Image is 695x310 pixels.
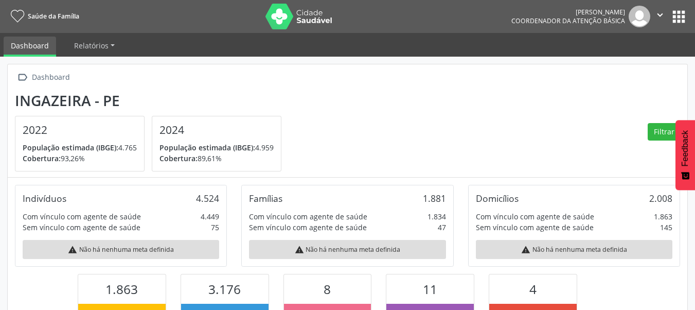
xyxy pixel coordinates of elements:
div: 4.524 [196,193,219,204]
button: Filtrar [648,123,680,141]
div: Ingazeira - PE [15,92,289,109]
span: Coordenador da Atenção Básica [511,16,625,25]
div: 2.008 [649,193,672,204]
span: População estimada (IBGE): [23,143,118,152]
span: Feedback [681,130,690,166]
i:  [15,70,30,85]
div: Domicílios [476,193,519,204]
img: img [629,6,650,27]
a: Dashboard [4,37,56,57]
div: 75 [211,222,219,233]
div: 1.863 [654,211,672,222]
div: 4.449 [201,211,219,222]
i: warning [521,245,530,254]
span: 4 [529,281,537,298]
div: 145 [660,222,672,233]
div: Com vínculo com agente de saúde [23,211,141,222]
p: 4.765 [23,142,137,153]
a: Saúde da Família [7,8,79,25]
div: Indivíduos [23,193,66,204]
h4: 2022 [23,124,137,136]
span: Cobertura: [23,153,61,163]
p: 4.959 [159,142,274,153]
div: Sem vínculo com agente de saúde [476,222,594,233]
div: Dashboard [30,70,72,85]
div: Com vínculo com agente de saúde [476,211,594,222]
span: 3.176 [208,281,241,298]
div: Não há nenhuma meta definida [249,240,445,259]
button: apps [670,8,688,26]
div: Famílias [249,193,282,204]
div: Sem vínculo com agente de saúde [249,222,367,233]
a:  Dashboard [15,70,72,85]
div: Não há nenhuma meta definida [23,240,219,259]
div: 1.881 [423,193,446,204]
h4: 2024 [159,124,274,136]
i: warning [68,245,77,254]
span: Relatórios [74,41,109,50]
div: Com vínculo com agente de saúde [249,211,367,222]
div: 47 [438,222,446,233]
i: warning [295,245,304,254]
a: Relatórios [67,37,122,55]
div: Sem vínculo com agente de saúde [23,222,140,233]
div: 1.834 [427,211,446,222]
div: [PERSON_NAME] [511,8,625,16]
span: 1.863 [105,281,138,298]
span: 8 [324,281,331,298]
i:  [654,9,666,21]
button: Feedback - Mostrar pesquisa [675,120,695,190]
span: População estimada (IBGE): [159,143,255,152]
span: 11 [423,281,437,298]
div: Não há nenhuma meta definida [476,240,672,259]
span: Saúde da Família [28,12,79,21]
span: Cobertura: [159,153,198,163]
p: 89,61% [159,153,274,164]
p: 93,26% [23,153,137,164]
button:  [650,6,670,27]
